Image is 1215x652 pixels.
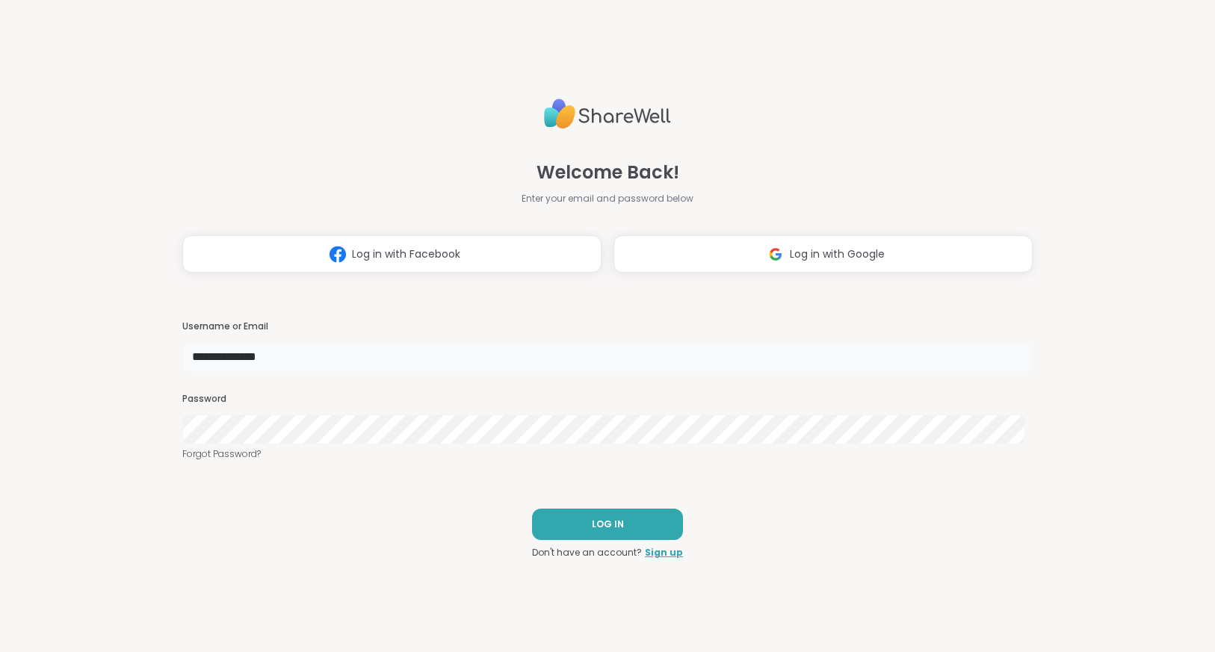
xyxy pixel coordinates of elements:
[532,546,642,559] span: Don't have an account?
[532,509,683,540] button: LOG IN
[592,518,624,531] span: LOG IN
[352,246,460,262] span: Log in with Facebook
[645,546,683,559] a: Sign up
[182,320,1033,333] h3: Username or Email
[182,235,602,273] button: Log in with Facebook
[761,240,790,268] img: ShareWell Logomark
[537,159,679,186] span: Welcome Back!
[522,192,693,205] span: Enter your email and password below
[182,393,1033,406] h3: Password
[790,246,885,262] span: Log in with Google
[544,93,671,135] img: ShareWell Logo
[613,235,1033,273] button: Log in with Google
[182,447,1033,461] a: Forgot Password?
[324,240,352,268] img: ShareWell Logomark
